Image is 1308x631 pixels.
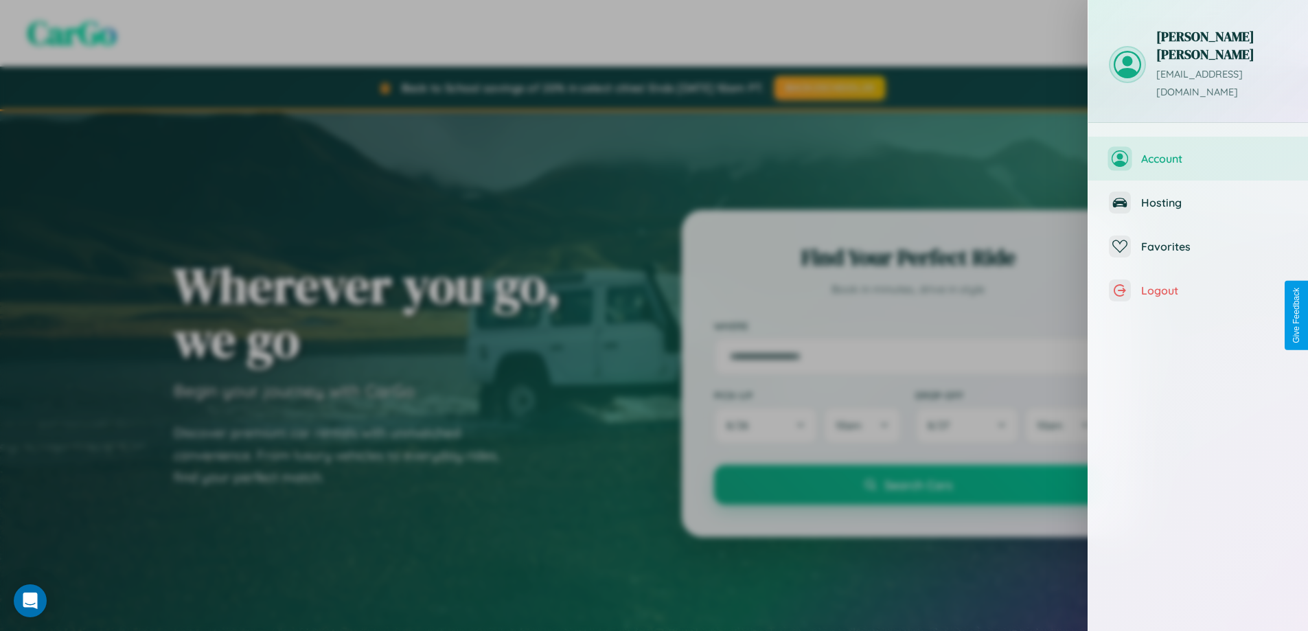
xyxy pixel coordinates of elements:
span: Favorites [1141,240,1287,253]
span: Account [1141,152,1287,165]
h3: [PERSON_NAME] [PERSON_NAME] [1156,27,1287,63]
span: Logout [1141,284,1287,297]
p: [EMAIL_ADDRESS][DOMAIN_NAME] [1156,66,1287,102]
span: Hosting [1141,196,1287,209]
button: Account [1088,137,1308,181]
div: Open Intercom Messenger [14,584,47,617]
div: Give Feedback [1292,288,1301,343]
button: Favorites [1088,225,1308,268]
button: Hosting [1088,181,1308,225]
button: Logout [1088,268,1308,312]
